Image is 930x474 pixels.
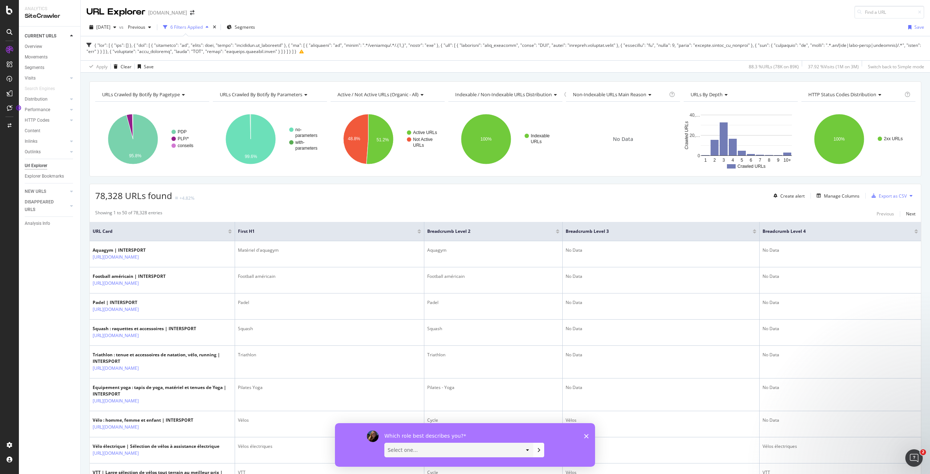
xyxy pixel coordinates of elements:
[93,450,139,457] a: [URL][DOMAIN_NAME]
[121,64,132,70] div: Clear
[427,417,559,424] div: Cycle
[15,105,22,111] div: Tooltip anchor
[95,210,162,218] div: Showing 1 to 50 of 78,328 entries
[93,417,193,424] div: Vélo : homme, femme et enfant | INTERSPORT
[854,6,924,19] input: Find a URL
[25,198,68,214] a: DISAPPEARED URLS
[135,61,154,72] button: Save
[25,106,50,114] div: Performance
[148,9,187,16] div: [DOMAIN_NAME]
[771,190,805,202] button: Create alert
[144,64,154,70] div: Save
[25,32,56,40] div: CURRENT URLS
[763,325,918,332] div: No Data
[480,137,492,142] text: 100%
[220,91,302,98] span: URLs Crawled By Botify By parameters
[119,24,125,30] span: vs
[101,89,203,100] h4: URLs Crawled By Botify By pagetype
[566,325,756,332] div: No Data
[93,365,139,372] a: [URL][DOMAIN_NAME]
[807,89,903,100] h4: HTTP Status Codes Distribution
[95,108,209,171] svg: A chart.
[914,24,924,30] div: Save
[178,136,189,141] text: PLP/*
[93,443,219,450] div: Vélo électrique | Sélection de vélos à assistance électrique
[160,21,211,33] button: 6 Filters Applied
[427,247,559,254] div: Aquagym
[93,273,170,280] div: Football américain | INTERSPORT
[763,247,918,254] div: No Data
[427,228,545,235] span: Breadcrumb Level 2
[245,154,257,159] text: 99.6%
[102,91,180,98] span: URLs Crawled By Botify By pagetype
[93,325,196,332] div: Squash : raquettes et accessoires | INTERSPORT
[238,417,421,424] div: Vélos
[86,6,145,18] div: URL Explorer
[780,193,805,199] div: Create alert
[566,247,756,254] div: No Data
[129,154,141,159] text: 95.8%
[178,129,187,134] text: PDP
[877,210,894,218] button: Previous
[376,137,389,142] text: 51.2%
[224,21,258,33] button: Segments
[170,24,203,30] div: 6 Filters Applied
[713,158,716,163] text: 2
[741,158,743,163] text: 5
[238,247,421,254] div: Matériel d'aquagym
[566,443,756,450] div: Vélos
[573,91,646,98] span: Non-Indexable URLs Main Reason
[905,21,924,33] button: Save
[25,53,48,61] div: Movements
[704,158,707,163] text: 1
[884,136,903,141] text: 2xx URLs
[531,139,542,144] text: URLs
[25,74,68,82] a: Visits
[348,136,360,141] text: 48.8%
[25,138,37,145] div: Inlinks
[723,158,725,163] text: 3
[125,24,145,30] span: Previous
[93,352,232,365] div: Triathlon : tenue et accessoires de natation, vélo, running | INTERSPORT
[25,96,68,103] a: Distribution
[25,127,40,135] div: Content
[93,299,170,306] div: Padel | INTERSPORT
[93,424,139,431] a: [URL][DOMAIN_NAME]
[877,211,894,217] div: Previous
[25,12,74,20] div: SiteCrawler
[413,130,437,135] text: Active URLs
[25,74,36,82] div: Visits
[879,193,907,199] div: Export as CSV
[93,254,139,261] a: [URL][DOMAIN_NAME]
[808,91,876,98] span: HTTP Status Codes Distribution
[737,164,765,169] text: Crawled URLs
[93,384,232,397] div: Equipement yoga : tapis de yoga, matériel et tenues de Yoga | INTERSPORT
[25,148,68,156] a: Outlinks
[763,273,918,280] div: No Data
[808,64,859,70] div: 37.92 % Visits ( 1M on 3M )
[238,443,421,450] div: Vélos électriques
[684,108,798,171] svg: A chart.
[689,89,791,100] h4: URLs by Depth
[238,384,421,391] div: Pilates Yoga
[211,24,218,31] div: times
[238,299,421,306] div: Padel
[763,299,918,306] div: No Data
[25,85,62,93] a: Search Engines
[295,146,318,151] text: parameters
[690,133,700,138] text: 20,…
[295,133,318,138] text: parameters
[801,108,915,171] div: A chart.
[814,191,860,200] button: Manage Columns
[691,91,723,98] span: URLs by Depth
[566,273,756,280] div: No Data
[454,89,563,100] h4: Indexable / Non-Indexable URLs Distribution
[763,443,918,450] div: Vélos électriques
[25,117,68,124] a: HTTP Codes
[427,299,559,306] div: Padel
[455,91,552,98] span: Indexable / Non-Indexable URLs distribution
[824,193,860,199] div: Manage Columns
